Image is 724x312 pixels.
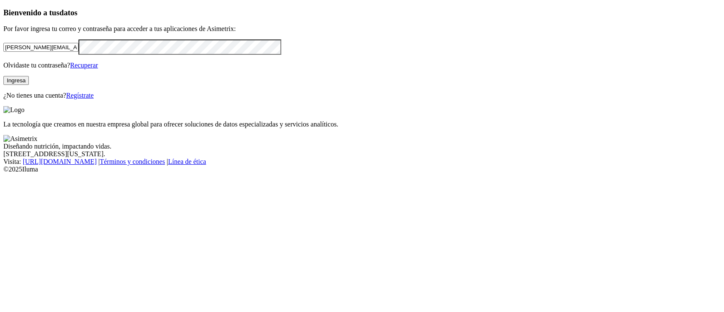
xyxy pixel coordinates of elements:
a: Línea de ética [168,158,206,165]
div: Diseñando nutrición, impactando vidas. [3,143,721,150]
h3: Bienvenido a tus [3,8,721,17]
p: ¿No tienes una cuenta? [3,92,721,99]
span: datos [59,8,78,17]
div: [STREET_ADDRESS][US_STATE]. [3,150,721,158]
p: La tecnología que creamos en nuestra empresa global para ofrecer soluciones de datos especializad... [3,121,721,128]
div: © 2025 Iluma [3,166,721,173]
img: Asimetrix [3,135,37,143]
a: Recuperar [70,62,98,69]
a: Términos y condiciones [100,158,165,165]
a: Regístrate [66,92,94,99]
input: Tu correo [3,43,78,52]
p: Por favor ingresa tu correo y contraseña para acceder a tus aplicaciones de Asimetrix: [3,25,721,33]
button: Ingresa [3,76,29,85]
div: Visita : | | [3,158,721,166]
a: [URL][DOMAIN_NAME] [23,158,97,165]
img: Logo [3,106,25,114]
p: Olvidaste tu contraseña? [3,62,721,69]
